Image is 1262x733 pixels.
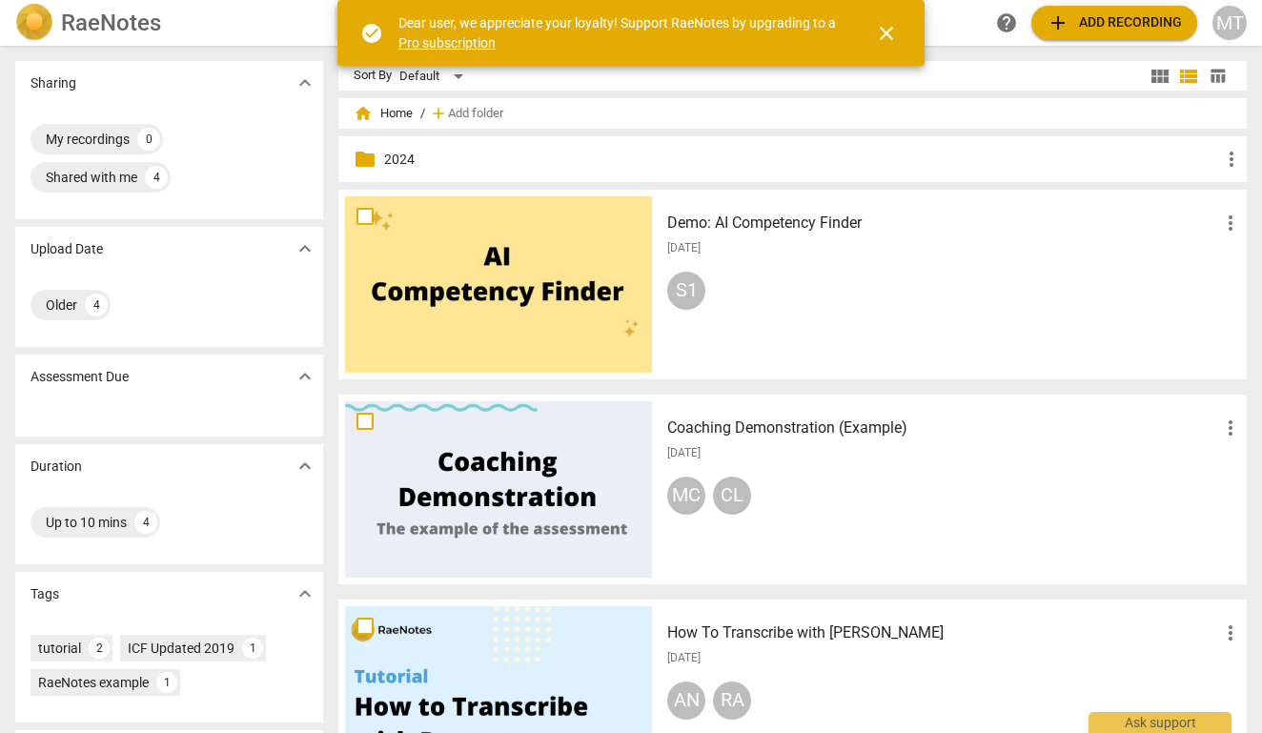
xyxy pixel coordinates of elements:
[31,239,103,259] p: Upload Date
[145,166,168,189] div: 4
[128,639,234,658] div: ICF Updated 2019
[46,168,137,187] div: Shared with me
[354,148,377,171] span: folder
[291,452,319,480] button: Show more
[345,401,1240,578] a: Coaching Demonstration (Example)[DATE]MCCL
[1146,62,1174,91] button: Tile view
[713,477,751,515] div: CL
[38,673,149,692] div: RaeNotes example
[46,295,77,315] div: Older
[294,237,316,260] span: expand_more
[667,445,701,461] span: [DATE]
[448,107,503,121] span: Add folder
[1203,62,1231,91] button: Table view
[38,639,81,658] div: tutorial
[31,367,129,387] p: Assessment Due
[398,35,496,51] a: Pro subscription
[1177,65,1200,88] span: view_list
[1047,11,1069,34] span: add
[667,477,705,515] div: MC
[398,13,841,52] div: Dear user, we appreciate your loyalty! Support RaeNotes by upgrading to a
[667,212,1219,234] h3: Demo: AI Competency Finder
[156,672,177,693] div: 1
[429,104,448,123] span: add
[667,272,705,310] div: S1
[291,69,319,97] button: Show more
[995,11,1018,34] span: help
[354,104,413,123] span: Home
[354,69,392,83] div: Sort By
[1220,148,1243,171] span: more_vert
[384,150,1220,170] p: 2024
[667,682,705,720] div: AN
[667,621,1219,644] h3: How To Transcribe with RaeNotes
[354,104,373,123] span: home
[15,4,53,42] img: Logo
[46,513,127,532] div: Up to 10 mins
[1219,621,1242,644] span: more_vert
[1047,11,1182,34] span: Add recording
[1089,712,1231,733] div: Ask support
[399,61,470,92] div: Default
[1174,62,1203,91] button: List view
[294,365,316,388] span: expand_more
[713,682,751,720] div: RA
[989,6,1024,40] a: Help
[1212,6,1247,40] button: MT
[1219,212,1242,234] span: more_vert
[61,10,161,36] h2: RaeNotes
[1031,6,1197,40] button: Upload
[291,234,319,263] button: Show more
[85,294,108,316] div: 4
[89,638,110,659] div: 2
[15,4,319,42] a: LogoRaeNotes
[875,22,898,45] span: close
[864,10,909,56] button: Close
[291,580,319,608] button: Show more
[242,638,263,659] div: 1
[667,417,1219,439] h3: Coaching Demonstration (Example)
[1209,67,1227,85] span: table_chart
[291,362,319,391] button: Show more
[134,511,157,534] div: 4
[360,22,383,45] span: check_circle
[46,130,130,149] div: My recordings
[31,457,82,477] p: Duration
[31,584,59,604] p: Tags
[294,455,316,478] span: expand_more
[667,650,701,666] span: [DATE]
[345,196,1240,373] a: Demo: AI Competency Finder[DATE]S1
[31,73,76,93] p: Sharing
[1149,65,1171,88] span: view_module
[294,71,316,94] span: expand_more
[420,107,425,121] span: /
[294,582,316,605] span: expand_more
[667,240,701,256] span: [DATE]
[1219,417,1242,439] span: more_vert
[137,128,160,151] div: 0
